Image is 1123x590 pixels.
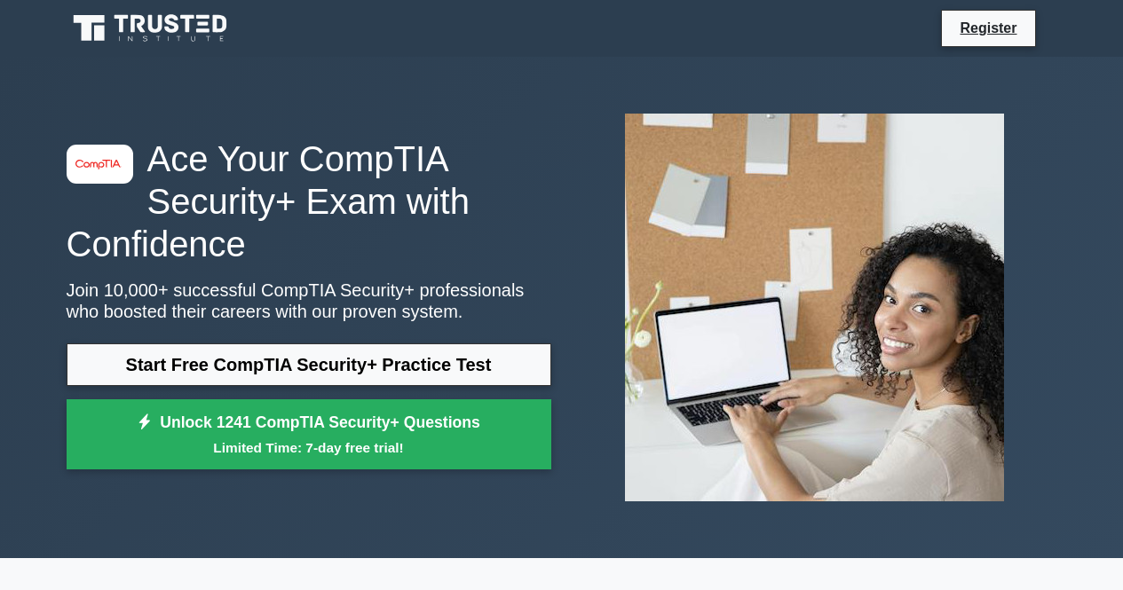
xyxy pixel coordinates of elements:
h1: Ace Your CompTIA Security+ Exam with Confidence [67,138,551,265]
small: Limited Time: 7-day free trial! [89,437,529,458]
p: Join 10,000+ successful CompTIA Security+ professionals who boosted their careers with our proven... [67,279,551,322]
a: Start Free CompTIA Security+ Practice Test [67,343,551,386]
a: Unlock 1241 CompTIA Security+ QuestionsLimited Time: 7-day free trial! [67,399,551,470]
a: Register [949,17,1027,39]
